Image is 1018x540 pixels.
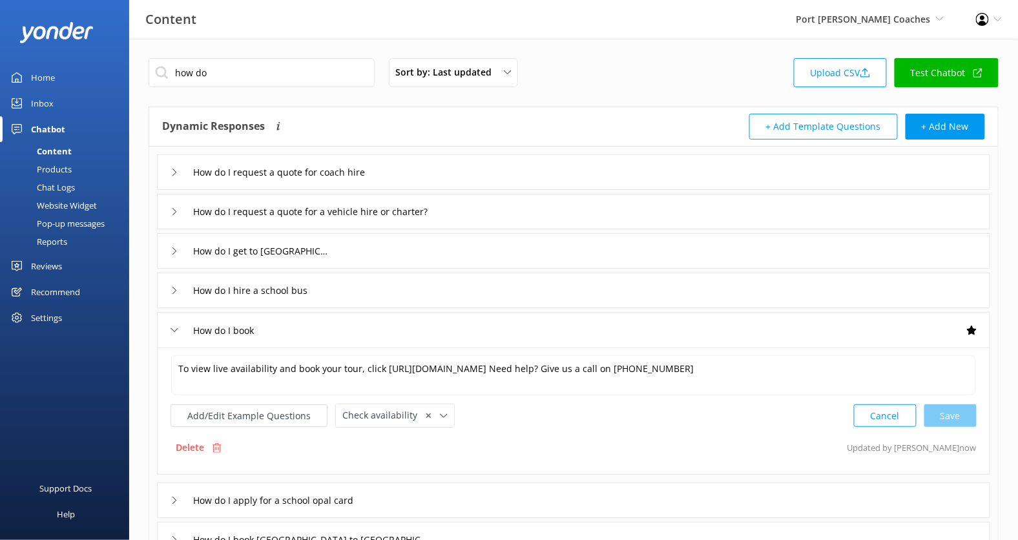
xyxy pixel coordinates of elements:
button: + Add New [906,114,985,140]
div: Content [8,142,72,160]
p: Delete [176,441,204,455]
div: Recommend [31,279,80,305]
h3: Content [145,9,196,30]
span: ✕ [425,410,431,422]
a: Website Widget [8,196,129,214]
a: Test Chatbot [895,58,999,87]
div: Reports [8,233,67,251]
div: Reviews [31,253,62,279]
a: Content [8,142,129,160]
div: Support Docs [40,475,92,501]
div: Products [8,160,72,178]
div: Inbox [31,90,54,116]
img: yonder-white-logo.png [19,22,94,43]
input: Search all Chatbot Content [149,58,375,87]
div: Settings [31,305,62,331]
button: Cancel [854,404,917,427]
a: Reports [8,233,129,251]
a: Upload CSV [794,58,887,87]
span: Sort by: Last updated [395,65,499,79]
h4: Dynamic Responses [162,114,265,140]
div: Pop-up messages [8,214,105,233]
button: + Add Template Questions [749,114,898,140]
a: Pop-up messages [8,214,129,233]
a: Products [8,160,129,178]
div: Home [31,65,55,90]
p: Updated by [PERSON_NAME] now [847,435,977,460]
button: Add/Edit Example Questions [171,404,327,427]
a: Chat Logs [8,178,129,196]
textarea: To view live availability and book your tour, click [URL][DOMAIN_NAME] Need help? Give us a call ... [171,355,976,395]
div: Chat Logs [8,178,75,196]
div: Chatbot [31,116,65,142]
span: Check availability [342,408,425,422]
div: Website Widget [8,196,97,214]
div: Help [57,501,75,527]
span: Port [PERSON_NAME] Coaches [796,13,931,25]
